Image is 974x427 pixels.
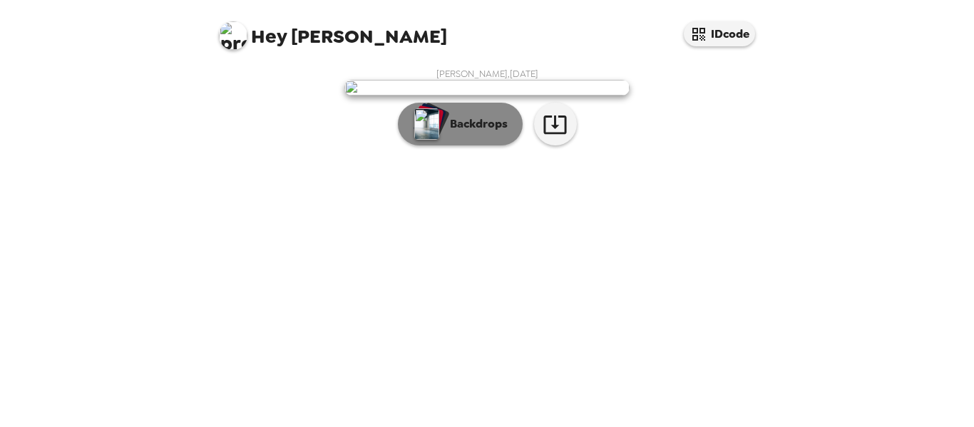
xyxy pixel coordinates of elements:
img: user [344,80,630,96]
span: [PERSON_NAME] [219,14,447,46]
button: IDcode [684,21,755,46]
p: Backdrops [443,115,508,133]
img: profile pic [219,21,247,50]
span: Hey [251,24,287,49]
span: [PERSON_NAME] , [DATE] [436,68,538,80]
button: Backdrops [398,103,523,145]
